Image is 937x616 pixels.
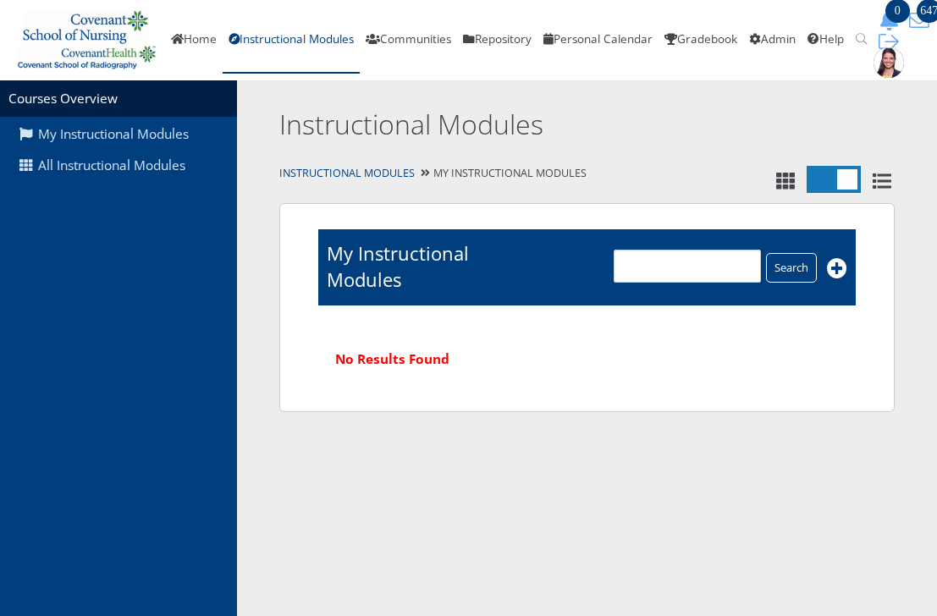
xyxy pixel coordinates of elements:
[802,7,850,74] a: Help
[165,7,223,74] a: Home
[904,10,934,30] button: 647
[457,7,537,74] a: Repository
[874,10,904,30] button: 0
[223,7,360,74] a: Instructional Modules
[237,162,937,186] div: My Instructional Modules
[827,258,847,278] i: Add New
[874,10,904,28] a: 0
[327,240,536,293] h1: My Instructional Modules
[318,333,856,386] div: No Results Found
[874,47,904,78] img: 1943_125_125.jpg
[904,10,934,28] a: 647
[869,172,895,190] i: List
[279,106,773,144] h2: Instructional Modules
[743,7,802,74] a: Admin
[537,7,659,74] a: Personal Calendar
[659,7,743,74] a: Gradebook
[766,253,817,283] input: Search
[360,7,457,74] a: Communities
[773,172,798,190] i: Tile
[279,166,415,180] a: Instructional Modules
[8,90,118,107] a: Courses Overview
